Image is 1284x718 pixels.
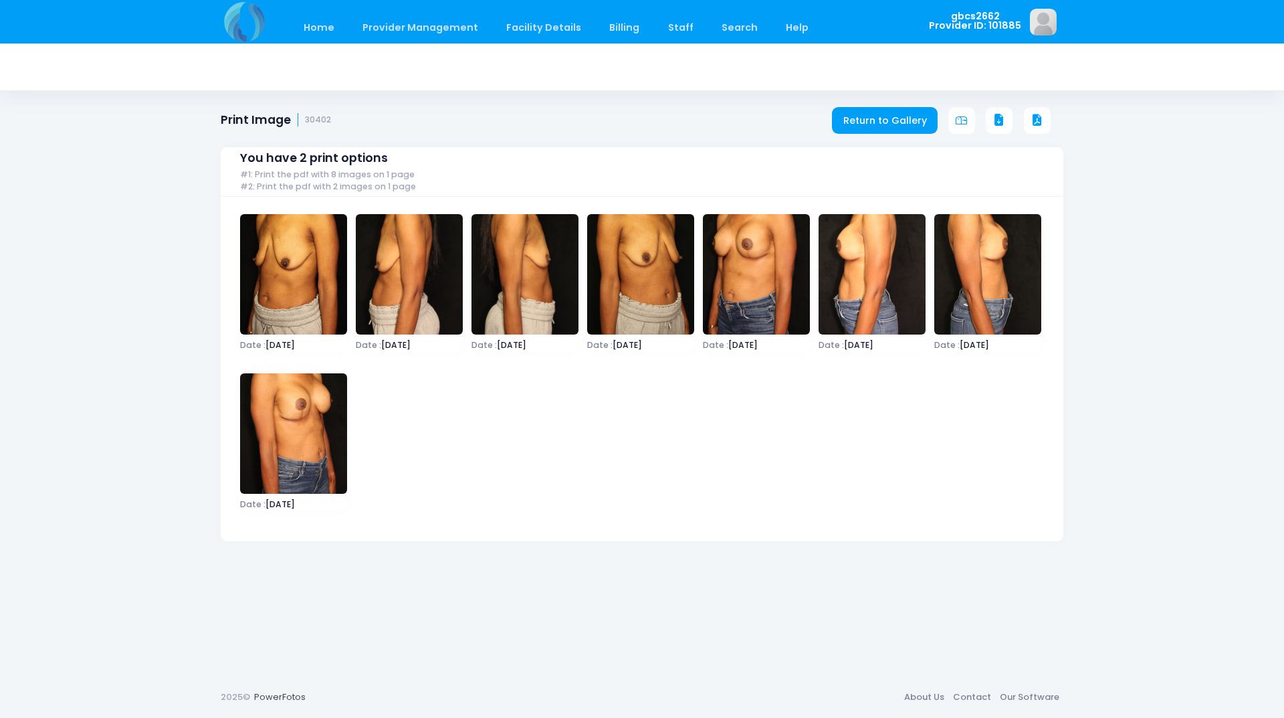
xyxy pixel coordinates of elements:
span: [DATE] [240,501,347,509]
a: Provider Management [349,12,491,43]
a: Help [773,12,822,43]
span: Date : [240,499,265,510]
a: Staff [655,12,706,43]
span: You have 2 print options [240,151,388,165]
span: Date : [934,339,960,351]
span: Date : [356,339,381,351]
a: Search [708,12,770,43]
span: 2025© [221,691,250,703]
span: [DATE] [471,341,578,349]
img: image [471,214,578,335]
img: image [240,214,347,335]
span: [DATE] [240,341,347,349]
a: Our Software [995,685,1063,709]
span: [DATE] [703,341,810,349]
span: [DATE] [819,341,926,349]
a: Billing [597,12,653,43]
span: Date : [240,339,265,351]
img: image [703,214,810,335]
a: Facility Details [494,12,595,43]
a: PowerFotos [254,691,306,703]
a: Home [290,12,347,43]
img: image [587,214,694,335]
span: [DATE] [356,341,463,349]
a: Return to Gallery [832,107,938,134]
span: Date : [819,339,844,351]
small: 30402 [305,115,331,125]
h1: Print Image [221,113,331,127]
span: [DATE] [934,341,1041,349]
img: image [356,214,463,335]
img: image [1030,9,1057,35]
span: Date : [587,339,613,351]
img: image [240,373,347,494]
span: #1: Print the pdf with 8 images on 1 page [240,170,415,180]
a: Contact [948,685,995,709]
span: [DATE] [587,341,694,349]
span: #2: Print the pdf with 2 images on 1 page [240,182,416,192]
span: gbcs2662 Provider ID: 101885 [929,11,1021,31]
a: About Us [899,685,948,709]
img: image [934,214,1041,335]
img: image [819,214,926,335]
span: Date : [471,339,497,351]
span: Date : [703,339,728,351]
